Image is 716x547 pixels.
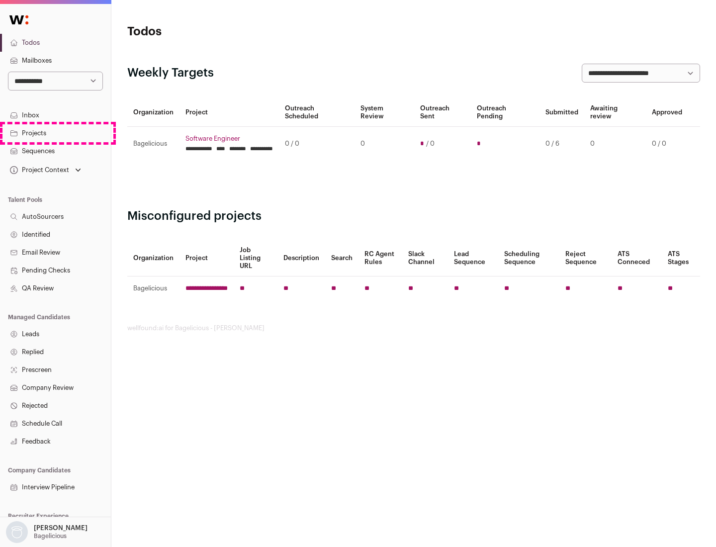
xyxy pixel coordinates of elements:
th: Organization [127,240,179,276]
td: 0 / 0 [279,127,355,161]
th: System Review [355,98,414,127]
span: / 0 [426,140,435,148]
th: Submitted [539,98,584,127]
td: Bagelicious [127,276,179,301]
th: Project [179,240,234,276]
td: 0 / 0 [646,127,688,161]
h1: Todos [127,24,318,40]
td: 0 [355,127,414,161]
th: Reject Sequence [559,240,612,276]
th: Approved [646,98,688,127]
p: Bagelicious [34,532,67,540]
th: Scheduling Sequence [498,240,559,276]
th: Outreach Sent [414,98,471,127]
h2: Weekly Targets [127,65,214,81]
td: 0 [584,127,646,161]
th: Job Listing URL [234,240,277,276]
p: [PERSON_NAME] [34,524,88,532]
th: ATS Stages [662,240,700,276]
th: Lead Sequence [448,240,498,276]
th: RC Agent Rules [358,240,402,276]
a: Software Engineer [185,135,273,143]
td: Bagelicious [127,127,179,161]
th: Description [277,240,325,276]
footer: wellfound:ai for Bagelicious - [PERSON_NAME] [127,324,700,332]
button: Open dropdown [8,163,83,177]
button: Open dropdown [4,521,89,543]
img: Wellfound [4,10,34,30]
div: Project Context [8,166,69,174]
th: Slack Channel [402,240,448,276]
img: nopic.png [6,521,28,543]
h2: Misconfigured projects [127,208,700,224]
th: Project [179,98,279,127]
td: 0 / 6 [539,127,584,161]
th: ATS Conneced [612,240,661,276]
th: Organization [127,98,179,127]
th: Awaiting review [584,98,646,127]
th: Outreach Pending [471,98,539,127]
th: Search [325,240,358,276]
th: Outreach Scheduled [279,98,355,127]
